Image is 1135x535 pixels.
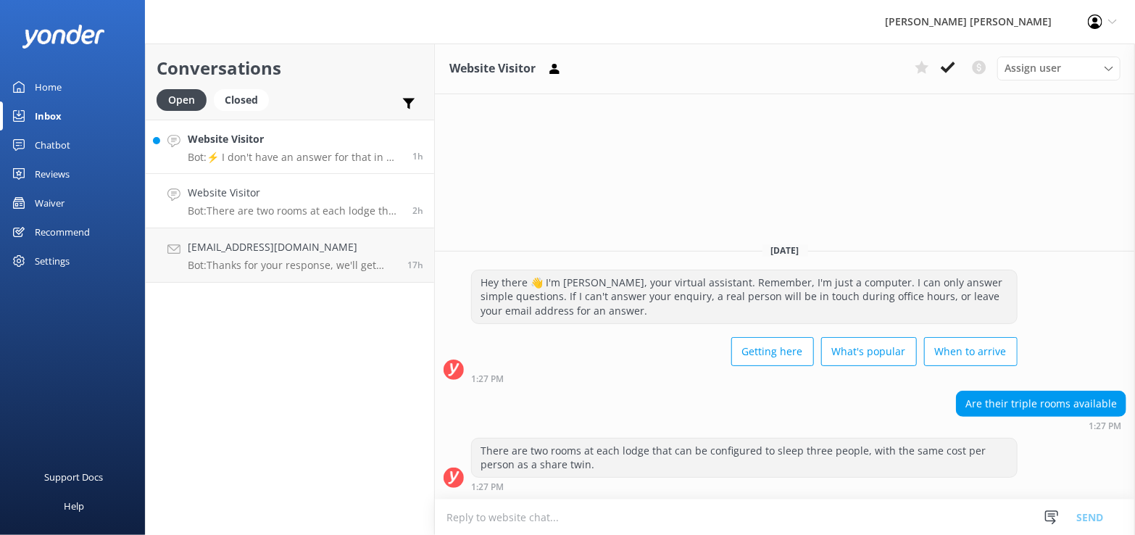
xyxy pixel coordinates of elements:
span: Sep 26 2025 10:22pm (UTC +12:00) Pacific/Auckland [407,259,423,271]
div: There are two rooms at each lodge that can be configured to sleep three people, with the same cos... [472,439,1017,477]
h4: Website Visitor [188,185,402,201]
div: Settings [35,246,70,275]
div: Hey there 👋 I'm [PERSON_NAME], your virtual assistant. Remember, I'm just a computer. I can only ... [472,270,1017,323]
strong: 1:27 PM [471,483,504,492]
img: yonder-white-logo.png [22,25,105,49]
div: Support Docs [45,463,104,492]
span: Sep 27 2025 02:25pm (UTC +12:00) Pacific/Auckland [412,150,423,162]
h3: Website Visitor [449,59,536,78]
h4: Website Visitor [188,131,402,147]
p: Bot: ⚡ I don't have an answer for that in my knowledge base. Please try and rephrase your questio... [188,151,402,164]
div: Inbox [35,101,62,130]
p: Bot: There are two rooms at each lodge that can be configured to sleep three people, with the sam... [188,204,402,217]
a: Closed [214,91,276,107]
div: Sep 27 2025 01:27pm (UTC +12:00) Pacific/Auckland [956,420,1126,431]
div: Help [64,492,84,521]
a: Website VisitorBot:There are two rooms at each lodge that can be configured to sleep three people... [146,174,434,228]
button: When to arrive [924,337,1018,366]
span: [DATE] [762,244,808,257]
p: Bot: Thanks for your response, we'll get back to you as soon as we can during opening hours. [188,259,396,272]
h4: [EMAIL_ADDRESS][DOMAIN_NAME] [188,239,396,255]
div: Sep 27 2025 01:27pm (UTC +12:00) Pacific/Auckland [471,481,1018,492]
span: Sep 27 2025 01:27pm (UTC +12:00) Pacific/Auckland [412,204,423,217]
a: Open [157,91,214,107]
div: Open [157,89,207,111]
a: [EMAIL_ADDRESS][DOMAIN_NAME]Bot:Thanks for your response, we'll get back to you as soon as we can... [146,228,434,283]
div: Are their triple rooms available [957,391,1126,416]
div: Sep 27 2025 01:27pm (UTC +12:00) Pacific/Auckland [471,373,1018,383]
strong: 1:27 PM [1089,422,1121,431]
div: Waiver [35,188,65,217]
div: Chatbot [35,130,70,159]
button: Getting here [731,337,814,366]
div: Closed [214,89,269,111]
h2: Conversations [157,54,423,82]
div: Reviews [35,159,70,188]
div: Assign User [997,57,1121,80]
a: Website VisitorBot:⚡ I don't have an answer for that in my knowledge base. Please try and rephras... [146,120,434,174]
span: Assign user [1005,60,1061,76]
div: Home [35,72,62,101]
button: What's popular [821,337,917,366]
strong: 1:27 PM [471,375,504,383]
div: Recommend [35,217,90,246]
